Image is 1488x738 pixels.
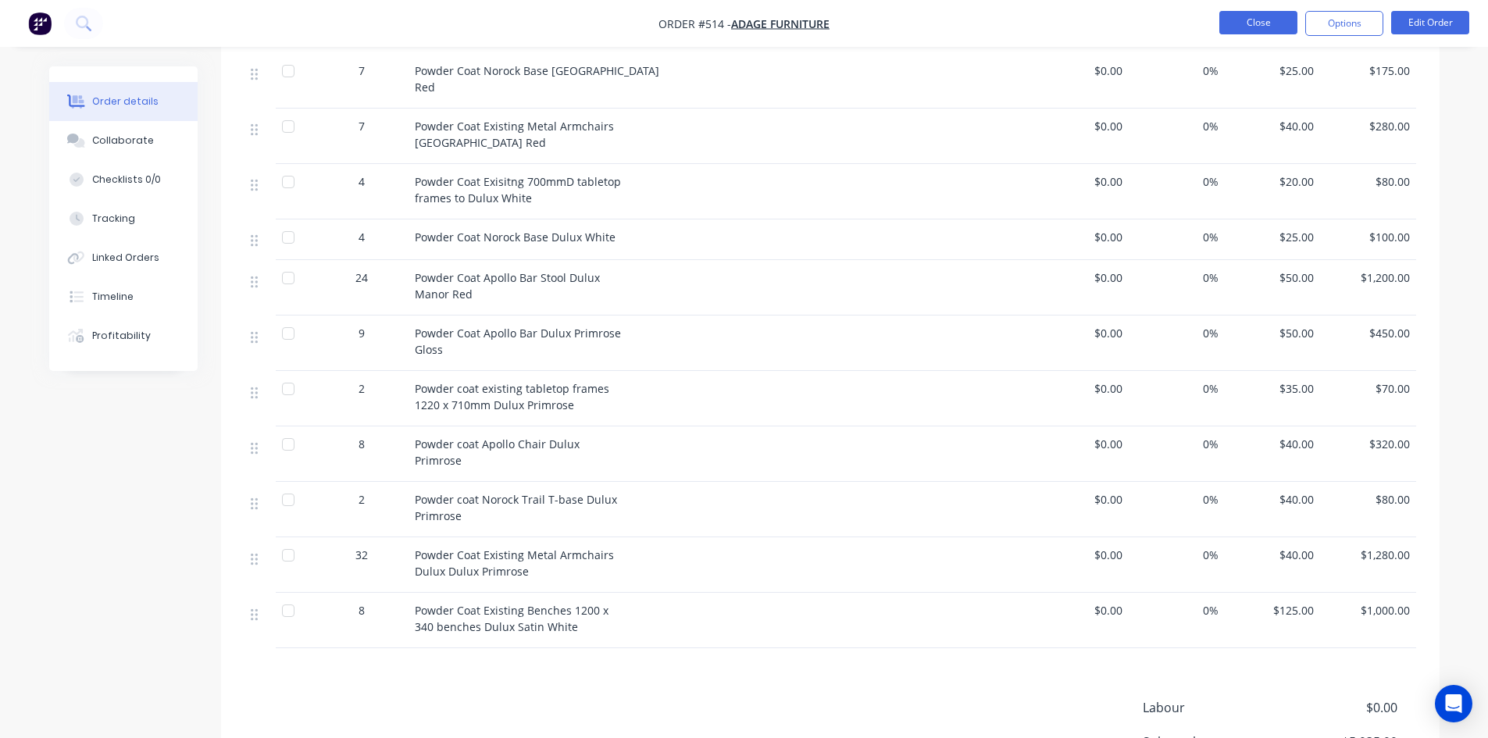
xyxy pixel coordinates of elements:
span: $1,200.00 [1326,269,1410,286]
button: Options [1305,11,1383,36]
span: 2 [359,491,365,508]
span: 0% [1135,325,1219,341]
span: Powder Coat Exisitng 700mmD tabletop frames to Dulux White [415,174,621,205]
span: 7 [359,118,365,134]
span: Powder Coat Existing Metal Armchairs [GEOGRAPHIC_DATA] Red [415,119,614,150]
span: $0.00 [1040,118,1123,134]
button: Collaborate [49,121,198,160]
button: Close [1219,11,1297,34]
span: $0.00 [1040,269,1123,286]
span: $0.00 [1040,380,1123,397]
span: $20.00 [1231,173,1315,190]
span: Powder coat Norock Trail T-base Dulux Primrose [415,492,617,523]
button: Order details [49,82,198,121]
span: 0% [1135,173,1219,190]
span: Powder Coat Existing Metal Armchairs Dulux Dulux Primrose [415,547,614,579]
span: $0.00 [1040,325,1123,341]
span: Powder Coat Existing Benches 1200 x 340 benches Dulux Satin White [415,603,608,634]
span: $1,000.00 [1326,602,1410,619]
span: 2 [359,380,365,397]
span: $0.00 [1281,698,1397,717]
span: Powder Coat Norock Base Dulux White [415,230,616,244]
div: Order details [92,94,159,109]
span: Powder coat Apollo Chair Dulux Primrose [415,437,580,468]
span: $35.00 [1231,380,1315,397]
div: Linked Orders [92,251,159,265]
span: 0% [1135,118,1219,134]
span: $25.00 [1231,62,1315,79]
span: 7 [359,62,365,79]
img: Factory [28,12,52,35]
span: $0.00 [1040,62,1123,79]
button: Checklists 0/0 [49,160,198,199]
span: $450.00 [1326,325,1410,341]
span: $0.00 [1040,602,1123,619]
span: $320.00 [1326,436,1410,452]
span: $125.00 [1231,602,1315,619]
span: $175.00 [1326,62,1410,79]
div: Open Intercom Messenger [1435,685,1472,722]
button: Timeline [49,277,198,316]
span: 8 [359,436,365,452]
span: $70.00 [1326,380,1410,397]
span: 0% [1135,602,1219,619]
span: $0.00 [1040,491,1123,508]
div: Timeline [92,290,134,304]
span: $40.00 [1231,547,1315,563]
span: $0.00 [1040,436,1123,452]
span: $40.00 [1231,491,1315,508]
div: Profitability [92,329,151,343]
span: Powder Coat Apollo Bar Stool Dulux Manor Red [415,270,600,301]
span: Powder Coat Norock Base [GEOGRAPHIC_DATA] Red [415,63,659,94]
div: Collaborate [92,134,154,148]
span: $40.00 [1231,118,1315,134]
span: 0% [1135,380,1219,397]
a: Adage Furniture [731,16,830,31]
button: Profitability [49,316,198,355]
span: $40.00 [1231,436,1315,452]
span: $1,280.00 [1326,547,1410,563]
span: Powder coat existing tabletop frames 1220 x 710mm Dulux Primrose [415,381,609,412]
span: $25.00 [1231,229,1315,245]
div: Checklists 0/0 [92,173,161,187]
span: $0.00 [1040,547,1123,563]
span: 4 [359,173,365,190]
span: 8 [359,602,365,619]
span: $80.00 [1326,173,1410,190]
button: Tracking [49,199,198,238]
span: 0% [1135,229,1219,245]
span: 32 [355,547,368,563]
span: Labour [1143,698,1282,717]
span: $0.00 [1040,229,1123,245]
span: 24 [355,269,368,286]
span: 4 [359,229,365,245]
span: 0% [1135,269,1219,286]
span: $50.00 [1231,269,1315,286]
span: $100.00 [1326,229,1410,245]
span: 9 [359,325,365,341]
span: $0.00 [1040,173,1123,190]
span: Powder Coat Apollo Bar Dulux Primrose Gloss [415,326,621,357]
span: 0% [1135,491,1219,508]
span: 0% [1135,62,1219,79]
span: $280.00 [1326,118,1410,134]
span: 0% [1135,547,1219,563]
button: Linked Orders [49,238,198,277]
span: $50.00 [1231,325,1315,341]
button: Edit Order [1391,11,1469,34]
span: 0% [1135,436,1219,452]
div: Tracking [92,212,135,226]
span: Order #514 - [658,16,731,31]
span: $80.00 [1326,491,1410,508]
